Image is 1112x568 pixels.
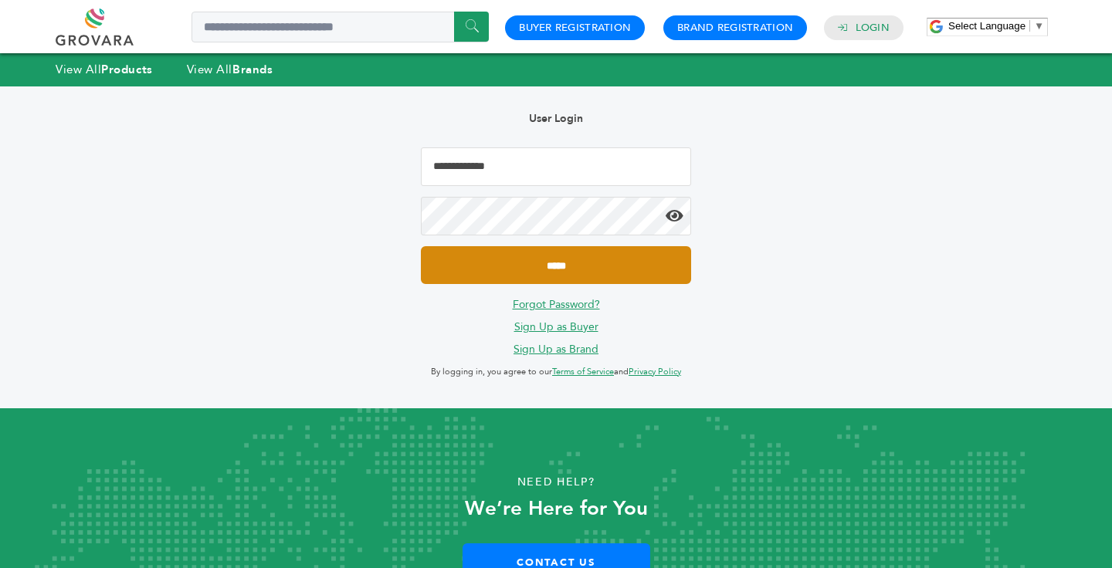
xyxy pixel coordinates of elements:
[529,111,583,126] b: User Login
[465,495,648,522] strong: We’re Here for You
[629,366,681,377] a: Privacy Policy
[101,62,152,77] strong: Products
[519,21,631,35] a: Buyer Registration
[56,62,153,77] a: View AllProducts
[677,21,793,35] a: Brand Registration
[948,20,1044,32] a: Select Language​
[1034,20,1044,32] span: ▼
[421,147,691,186] input: Email Address
[514,319,598,334] a: Sign Up as Buyer
[552,366,614,377] a: Terms of Service
[1029,20,1030,32] span: ​
[421,363,691,381] p: By logging in, you agree to our and
[187,62,273,77] a: View AllBrands
[232,62,273,77] strong: Brands
[56,471,1056,494] p: Need Help?
[513,297,600,312] a: Forgot Password?
[514,342,598,357] a: Sign Up as Brand
[192,12,489,42] input: Search a product or brand...
[421,197,691,235] input: Password
[948,20,1026,32] span: Select Language
[856,21,890,35] a: Login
